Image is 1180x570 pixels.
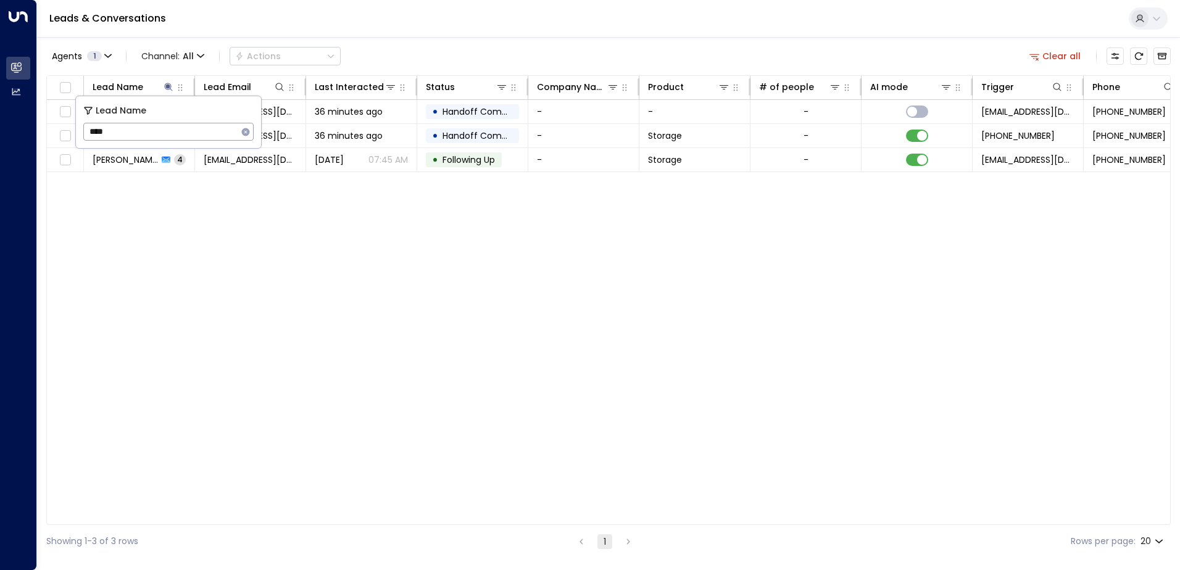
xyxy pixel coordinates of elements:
div: Lead Email [204,80,286,94]
td: - [528,124,639,147]
td: - [528,100,639,123]
button: Clear all [1024,47,1086,65]
div: Showing 1-3 of 3 rows [46,535,138,548]
div: Phone [1092,80,1120,94]
button: Agents1 [46,47,116,65]
span: Jonathan Pask [93,154,158,166]
div: Last Interacted [315,80,384,94]
div: • [432,149,438,170]
span: Refresh [1130,47,1147,65]
span: +447788251523 [1092,154,1166,166]
span: Toggle select row [57,104,73,120]
div: Status [426,80,508,94]
span: Storage [648,154,682,166]
a: Leads & Conversations [49,11,166,25]
button: Actions [230,47,341,65]
span: 36 minutes ago [315,105,383,118]
button: Customize [1107,47,1124,65]
span: Handoff Completed [442,130,530,142]
td: - [639,100,750,123]
div: Last Interacted [315,80,397,94]
div: Lead Email [204,80,251,94]
span: +447788251523 [1092,130,1166,142]
span: +447788251523 [981,130,1055,142]
span: jonathanpask@hotmail.com [204,154,297,166]
span: leads@space-station.co.uk [981,154,1074,166]
span: Toggle select row [57,152,73,168]
div: # of people [759,80,841,94]
div: • [432,101,438,122]
div: Product [648,80,730,94]
span: Toggle select row [57,128,73,144]
span: +447788251523 [1092,105,1166,118]
span: Agents [52,52,82,60]
p: 07:45 AM [368,154,408,166]
div: # of people [759,80,814,94]
button: Channel:All [136,47,209,65]
span: All [183,51,194,61]
button: Archived Leads [1153,47,1171,65]
div: Lead Name [93,80,175,94]
div: Phone [1092,80,1174,94]
div: Company Name [537,80,619,94]
div: Trigger [981,80,1063,94]
span: 4 [174,154,186,165]
span: Sep 02, 2025 [315,154,344,166]
div: Lead Name [93,80,143,94]
span: Following Up [442,154,495,166]
span: Lead Name [96,104,146,118]
div: Product [648,80,684,94]
div: Status [426,80,455,94]
span: jonathanpask@hotmail.com [981,105,1074,118]
div: AI mode [870,80,908,94]
span: Channel: [136,47,209,65]
div: - [804,105,808,118]
label: Rows per page: [1071,535,1136,548]
div: Trigger [981,80,1014,94]
div: Actions [235,51,281,62]
span: 1 [87,51,102,61]
div: 20 [1141,532,1166,550]
div: AI mode [870,80,952,94]
div: - [804,154,808,166]
td: - [528,148,639,171]
div: • [432,125,438,146]
span: Toggle select all [57,80,73,96]
nav: pagination navigation [573,534,636,549]
span: 36 minutes ago [315,130,383,142]
div: - [804,130,808,142]
div: Button group with a nested menu [230,47,341,65]
span: Handoff Completed [442,105,530,118]
button: page 1 [597,534,612,549]
span: Storage [648,130,682,142]
div: Company Name [537,80,607,94]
